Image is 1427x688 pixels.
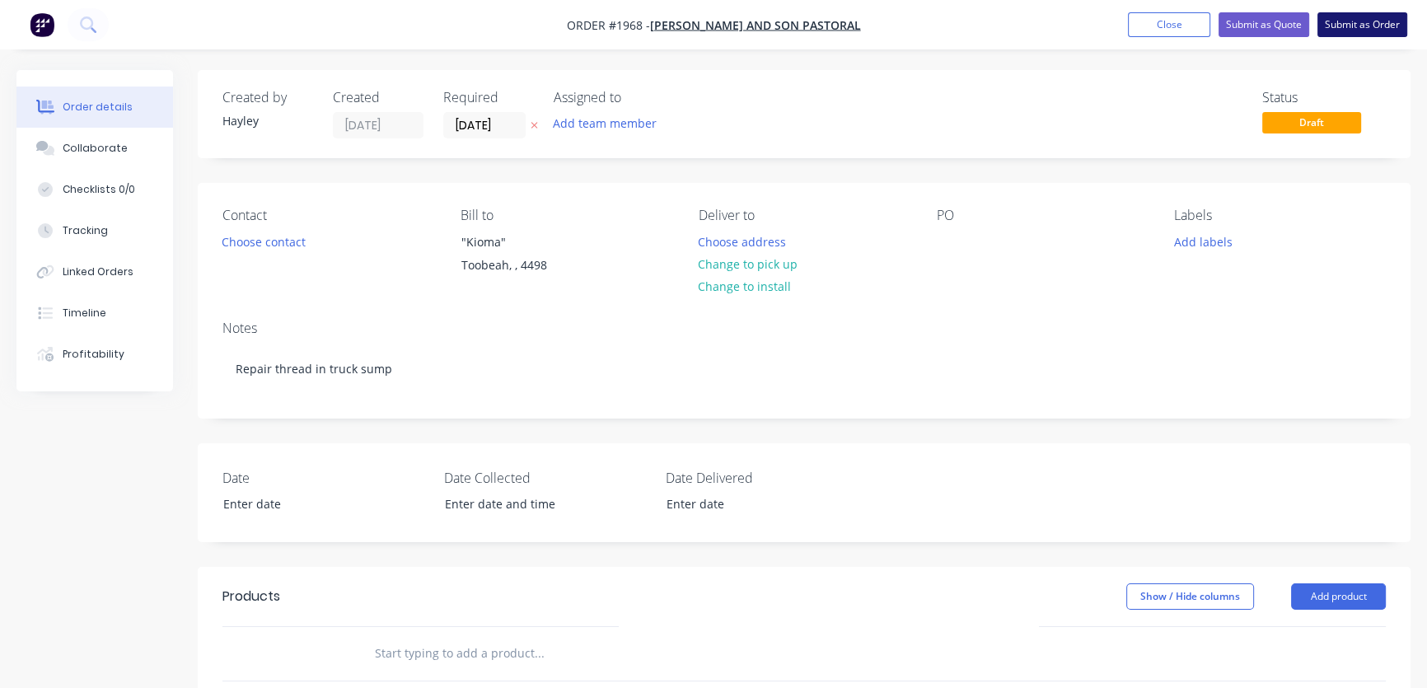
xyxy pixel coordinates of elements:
[16,210,173,251] button: Tracking
[222,321,1386,336] div: Notes
[699,208,910,223] div: Deliver to
[1165,230,1241,252] button: Add labels
[222,587,280,606] div: Products
[433,492,639,517] input: Enter date and time
[461,208,672,223] div: Bill to
[16,169,173,210] button: Checklists 0/0
[1174,208,1386,223] div: Labels
[63,182,135,197] div: Checklists 0/0
[374,637,704,670] input: Start typing to add a product...
[16,334,173,375] button: Profitability
[16,251,173,293] button: Linked Orders
[63,347,124,362] div: Profitability
[1291,583,1386,610] button: Add product
[689,275,799,297] button: Change to install
[650,17,861,33] a: [PERSON_NAME] and Son Pastoral
[655,492,860,517] input: Enter date
[689,230,794,252] button: Choose address
[1219,12,1309,37] button: Submit as Quote
[1262,112,1361,133] span: Draft
[222,90,313,105] div: Created by
[333,90,423,105] div: Created
[1262,90,1386,105] div: Status
[212,492,417,517] input: Enter date
[689,253,806,275] button: Change to pick up
[461,254,598,277] div: Toobeah, , 4498
[63,100,133,115] div: Order details
[63,141,128,156] div: Collaborate
[16,293,173,334] button: Timeline
[567,17,650,33] span: Order #1968 -
[16,128,173,169] button: Collaborate
[447,230,612,283] div: "Kioma"Toobeah, , 4498
[16,87,173,128] button: Order details
[461,231,598,254] div: "Kioma"
[554,112,666,134] button: Add team member
[443,90,534,105] div: Required
[545,112,666,134] button: Add team member
[936,208,1148,223] div: PO
[63,306,106,321] div: Timeline
[1126,583,1254,610] button: Show / Hide columns
[444,468,650,488] label: Date Collected
[222,112,313,129] div: Hayley
[222,208,434,223] div: Contact
[30,12,54,37] img: Factory
[666,468,872,488] label: Date Delivered
[222,468,428,488] label: Date
[1128,12,1210,37] button: Close
[554,90,718,105] div: Assigned to
[222,344,1386,394] div: Repair thread in truck sump
[1317,12,1407,37] button: Submit as Order
[63,223,108,238] div: Tracking
[63,264,133,279] div: Linked Orders
[213,230,315,252] button: Choose contact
